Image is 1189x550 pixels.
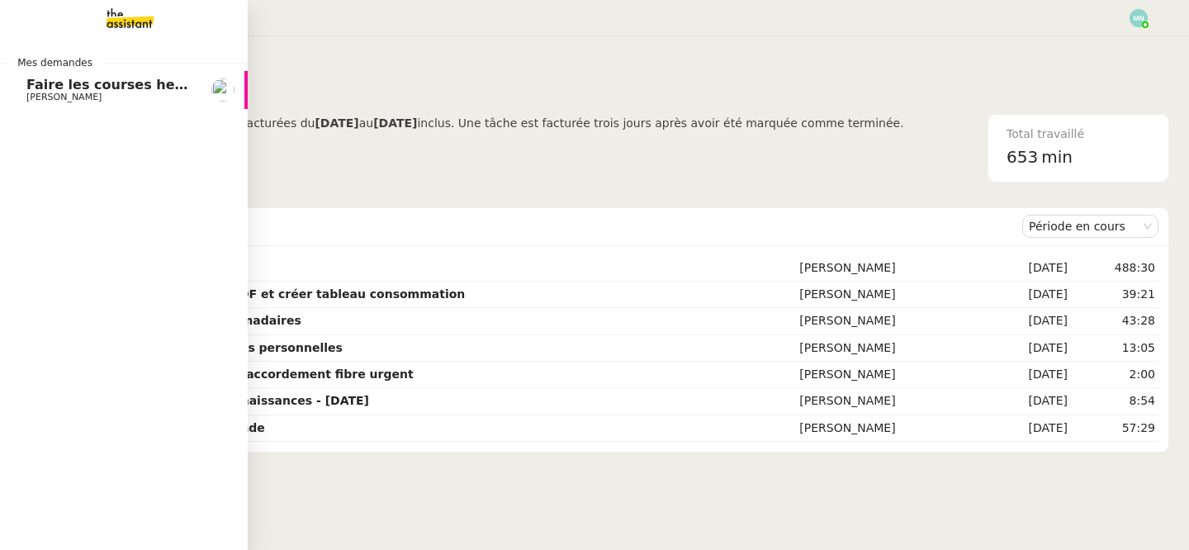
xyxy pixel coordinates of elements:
[986,282,1070,308] td: [DATE]
[796,308,986,334] td: [PERSON_NAME]
[1071,415,1158,442] td: 57:29
[83,210,1022,243] div: Demandes
[986,415,1070,442] td: [DATE]
[87,367,414,381] strong: Contacter Orange pour raccordement fibre urgent
[796,388,986,415] td: [PERSON_NAME]
[7,55,102,71] span: Mes demandes
[373,116,417,130] b: [DATE]
[1071,255,1158,282] td: 488:30
[1029,216,1152,237] nz-select-item: Période en cours
[26,77,272,92] span: Faire les courses hebdomadaires
[1007,147,1038,167] span: 653
[1007,125,1150,144] div: Total travaillé
[986,388,1070,415] td: [DATE]
[986,308,1070,334] td: [DATE]
[359,116,373,130] span: au
[1071,388,1158,415] td: 8:54
[796,335,986,362] td: [PERSON_NAME]
[796,362,986,388] td: [PERSON_NAME]
[1071,282,1158,308] td: 39:21
[1071,362,1158,388] td: 2:00
[986,335,1070,362] td: [DATE]
[26,92,102,102] span: [PERSON_NAME]
[1130,9,1148,27] img: svg
[1041,144,1073,171] span: min
[986,362,1070,388] td: [DATE]
[796,415,986,442] td: [PERSON_NAME]
[796,255,986,282] td: [PERSON_NAME]
[417,116,903,130] span: inclus. Une tâche est facturée trois jours après avoir été marquée comme terminée.
[1071,308,1158,334] td: 43:28
[315,116,358,130] b: [DATE]
[986,255,1070,282] td: [DATE]
[211,78,234,102] img: users%2FSOpzwpywf0ff3GVMrjy6wZgYrbV2%2Favatar%2F1615313811401.jpeg
[1071,335,1158,362] td: 13:05
[87,287,465,301] strong: Vérifier abonnements EDF et créer tableau consommation
[796,282,986,308] td: [PERSON_NAME]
